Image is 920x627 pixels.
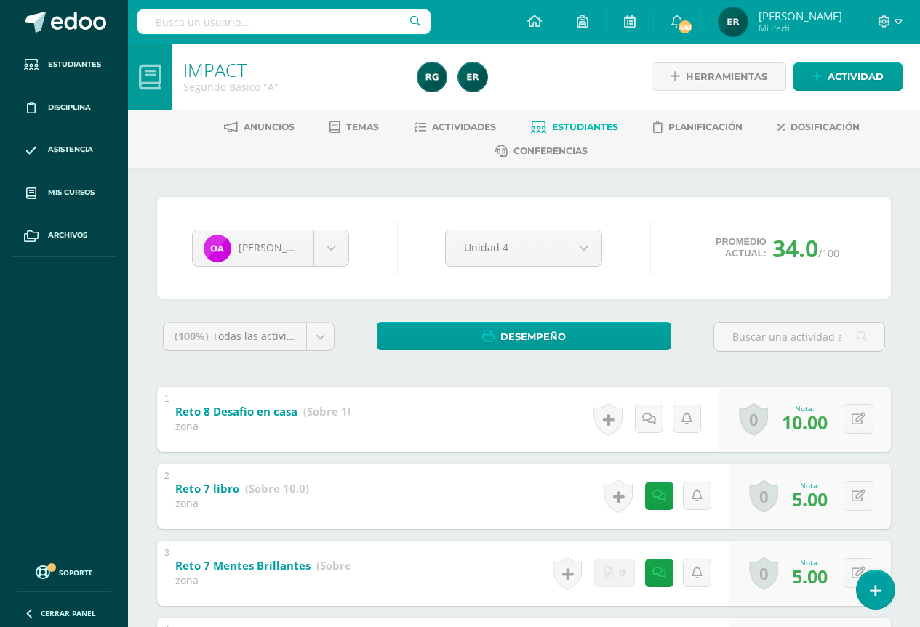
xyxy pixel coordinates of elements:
[175,477,309,501] a: Reto 7 libro (Sobre 10.0)
[175,496,309,510] div: zona
[175,419,350,433] div: zona
[204,235,231,262] img: 2d2b04993d98c75a6cf9dc84a91591af.png
[513,145,588,156] span: Conferencias
[791,121,860,132] span: Dosificación
[432,121,496,132] span: Actividades
[12,171,116,214] a: Mis cursos
[414,116,496,139] a: Actividades
[224,116,295,139] a: Anuncios
[719,7,748,36] img: 5c384eb2ea0174d85097e364ebdd71e5.png
[677,19,693,35] span: 461
[48,230,87,241] span: Archivos
[552,121,618,132] span: Estudiantes
[175,404,297,418] b: Reto 8 Desafío en casa
[759,9,842,23] span: [PERSON_NAME]
[792,564,828,588] span: 5.00
[316,558,380,573] strong: (Sobre 10.0)
[793,62,903,91] a: Actividad
[782,403,828,413] div: Nota:
[48,59,101,70] span: Estudiantes
[303,404,367,418] strong: (Sobre 10.0)
[446,230,601,266] a: Unidad 4
[464,230,548,264] span: Unidad 4
[12,44,116,86] a: Estudiantes
[193,230,348,266] a: [PERSON_NAME]
[175,558,311,573] b: Reto 7 Mentes Brillantes
[777,116,860,139] a: Dosificación
[759,22,842,34] span: Mi Perfil
[782,410,828,434] span: 10.00
[739,403,768,436] a: 0
[346,121,379,132] span: Temas
[458,62,487,92] img: 5c384eb2ea0174d85097e364ebdd71e5.png
[749,480,778,513] a: 0
[818,246,839,260] span: /100
[12,129,116,172] a: Asistencia
[653,116,743,139] a: Planificación
[59,567,93,578] span: Soporte
[239,240,320,254] span: [PERSON_NAME]
[175,554,380,578] a: Reto 7 Mentes Brillantes (Sobre 10.0)
[175,400,367,424] a: Reto 8 Desafío en casa (Sobre 10.0)
[17,562,111,581] a: Soporte
[716,236,767,259] span: Promedio actual:
[175,481,239,495] b: Reto 7 libro
[12,86,116,129] a: Disciplina
[48,187,95,198] span: Mis cursos
[531,116,618,139] a: Estudiantes
[714,323,884,351] input: Buscar una actividad aquí...
[245,481,309,495] strong: (Sobre 10.0)
[175,573,350,587] div: zona
[500,323,566,350] span: Desempeño
[417,62,447,92] img: e044b199acd34bf570a575bac584e1d1.png
[48,102,91,113] span: Disciplina
[828,63,884,90] span: Actividad
[212,329,393,343] span: Todas las actividades de esta unidad
[183,80,400,94] div: Segundo Básico 'A'
[329,116,379,139] a: Temas
[772,232,818,264] span: 34.0
[749,557,778,590] a: 0
[652,62,786,91] a: Herramientas
[377,322,671,350] a: Desempeño
[792,487,828,511] span: 5.00
[244,121,295,132] span: Anuncios
[183,60,400,80] h1: IMPACT
[48,144,93,155] span: Asistencia
[137,9,431,34] input: Busca un usuario...
[792,557,828,567] div: Nota:
[12,214,116,257] a: Archivos
[164,323,334,350] a: (100%)Todas las actividades de esta unidad
[495,139,588,163] a: Conferencias
[619,559,625,586] span: 0
[668,121,743,132] span: Planificación
[175,329,209,343] span: (100%)
[686,63,767,90] span: Herramientas
[792,480,828,490] div: Nota:
[183,57,247,82] a: IMPACT
[41,608,96,618] span: Cerrar panel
